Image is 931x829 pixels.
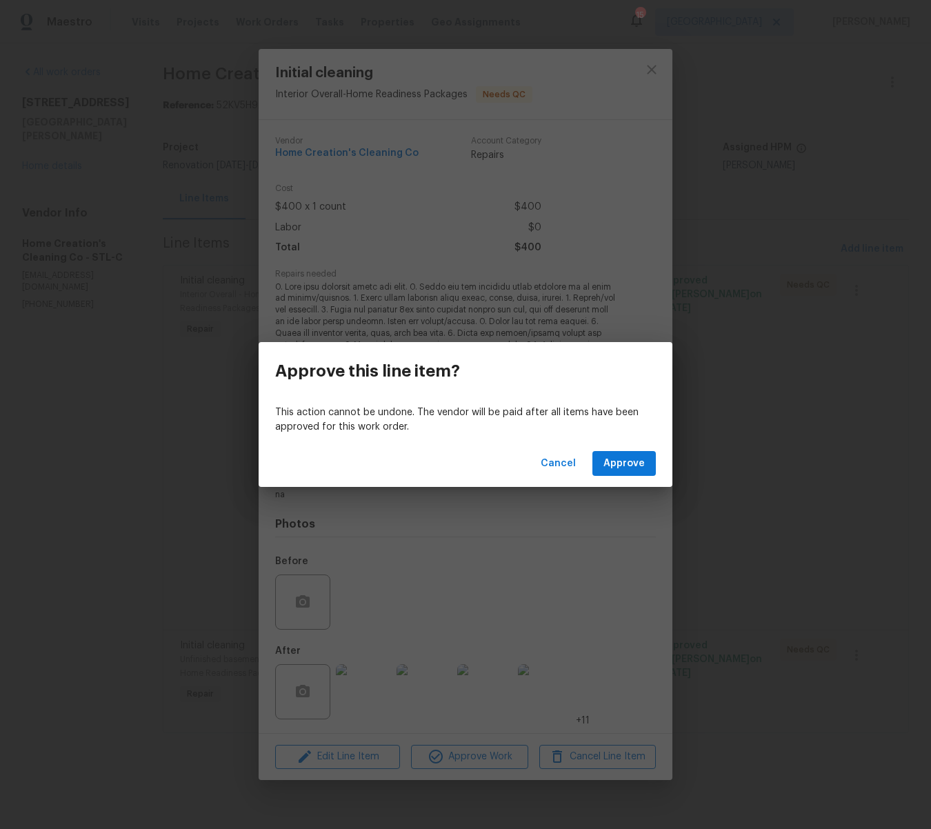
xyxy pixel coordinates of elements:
span: Cancel [541,455,576,472]
button: Approve [592,451,656,477]
p: This action cannot be undone. The vendor will be paid after all items have been approved for this... [275,406,656,435]
span: Approve [603,455,645,472]
button: Cancel [535,451,581,477]
h3: Approve this line item? [275,361,460,381]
